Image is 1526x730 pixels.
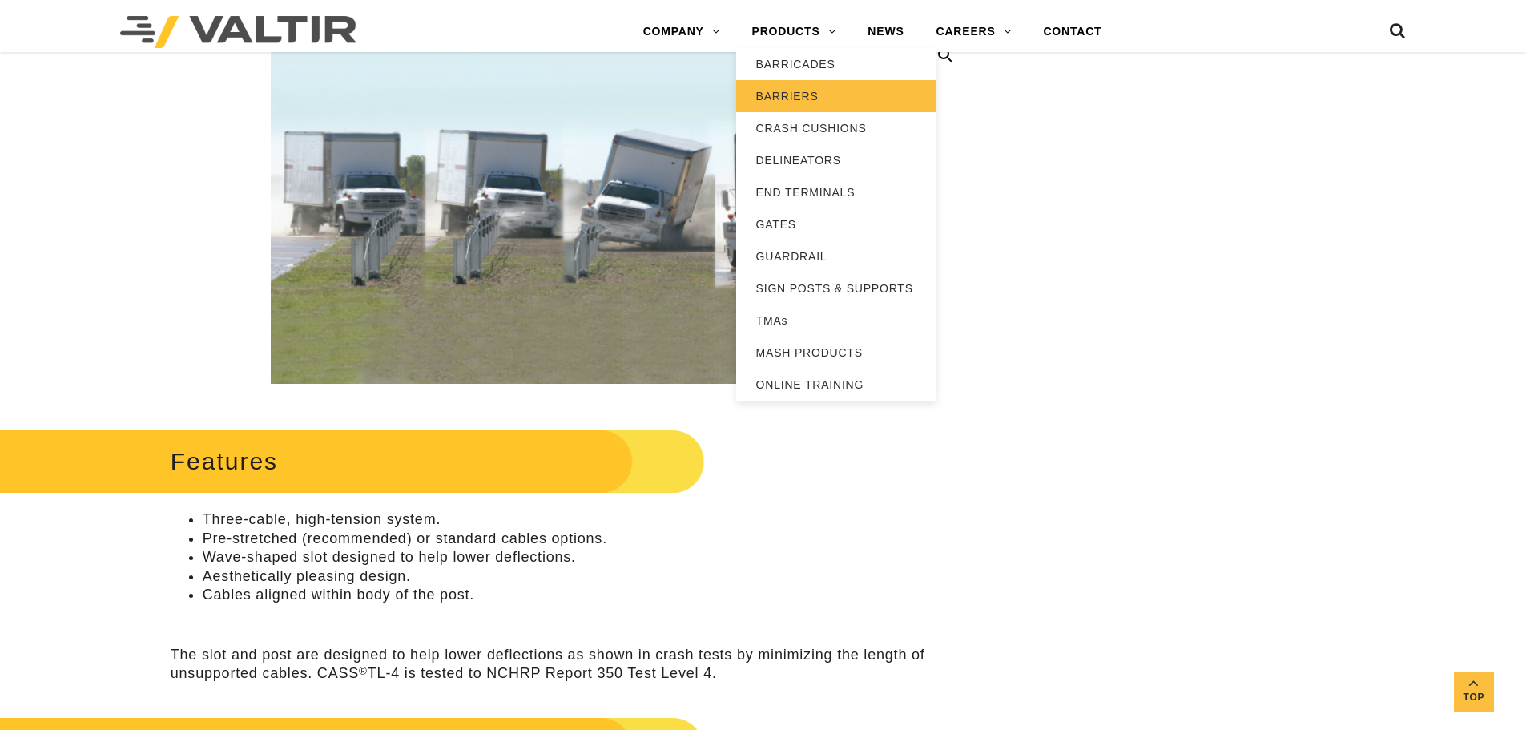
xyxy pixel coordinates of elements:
[736,272,936,305] a: SIGN POSTS & SUPPORTS
[736,369,936,401] a: ONLINE TRAINING
[120,16,356,48] img: Valtir
[203,586,974,604] li: Cables aligned within body of the post.
[1027,16,1117,48] a: CONTACT
[920,16,1028,48] a: CAREERS
[736,176,936,208] a: END TERMINALS
[736,240,936,272] a: GUARDRAIL
[736,337,936,369] a: MASH PRODUCTS
[1454,672,1494,712] a: Top
[736,80,936,112] a: BARRIERS
[203,567,974,586] li: Aesthetically pleasing design.
[1454,688,1494,707] span: Top
[736,112,936,144] a: CRASH CUSHIONS
[203,548,974,567] li: Wave-shaped slot designed to help lower deflections.
[627,16,736,48] a: COMPANY
[736,144,936,176] a: DELINEATORS
[359,665,368,677] sup: ®
[203,510,974,529] li: Three-cable, high-tension system.
[171,646,974,684] p: The slot and post are designed to help lower deflections as shown in crash tests by minimizing th...
[736,208,936,240] a: GATES
[736,16,852,48] a: PRODUCTS
[736,48,936,80] a: BARRICADES
[736,305,936,337] a: TMAs
[852,16,920,48] a: NEWS
[203,530,974,548] li: Pre-stretched (recommended) or standard cables options.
